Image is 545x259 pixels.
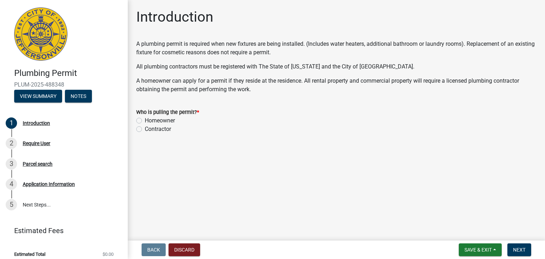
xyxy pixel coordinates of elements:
p: A homeowner can apply for a permit if they reside at the residence. All rental property and comme... [136,77,536,94]
span: Estimated Total [14,252,45,257]
button: Discard [169,243,200,256]
a: Estimated Fees [6,224,116,238]
div: Require User [23,141,50,146]
h1: Introduction [136,9,213,26]
span: Next [513,247,525,253]
p: A plumbing permit is required when new fixtures are being installed. (Includes water heaters, add... [136,40,536,57]
button: Next [507,243,531,256]
label: Homeowner [145,116,175,125]
img: City of Jeffersonville, Indiana [14,7,67,61]
div: 5 [6,199,17,210]
div: Introduction [23,121,50,126]
label: Contractor [145,125,171,133]
p: All plumbing contractors must be registered with The State of [US_STATE] and the City of [GEOGRAP... [136,62,536,71]
button: Back [142,243,166,256]
span: PLUM-2025-488348 [14,81,114,88]
button: Save & Exit [459,243,502,256]
button: Notes [65,90,92,103]
div: 3 [6,158,17,170]
wm-modal-confirm: Notes [65,94,92,99]
div: Application Information [23,182,75,187]
div: 2 [6,138,17,149]
span: $0.00 [103,252,114,257]
div: 4 [6,178,17,190]
button: View Summary [14,90,62,103]
span: Save & Exit [464,247,492,253]
span: Back [147,247,160,253]
label: Who is pulling the permit? [136,110,199,115]
h4: Plumbing Permit [14,68,122,78]
div: 1 [6,117,17,129]
div: Parcel search [23,161,53,166]
wm-modal-confirm: Summary [14,94,62,99]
